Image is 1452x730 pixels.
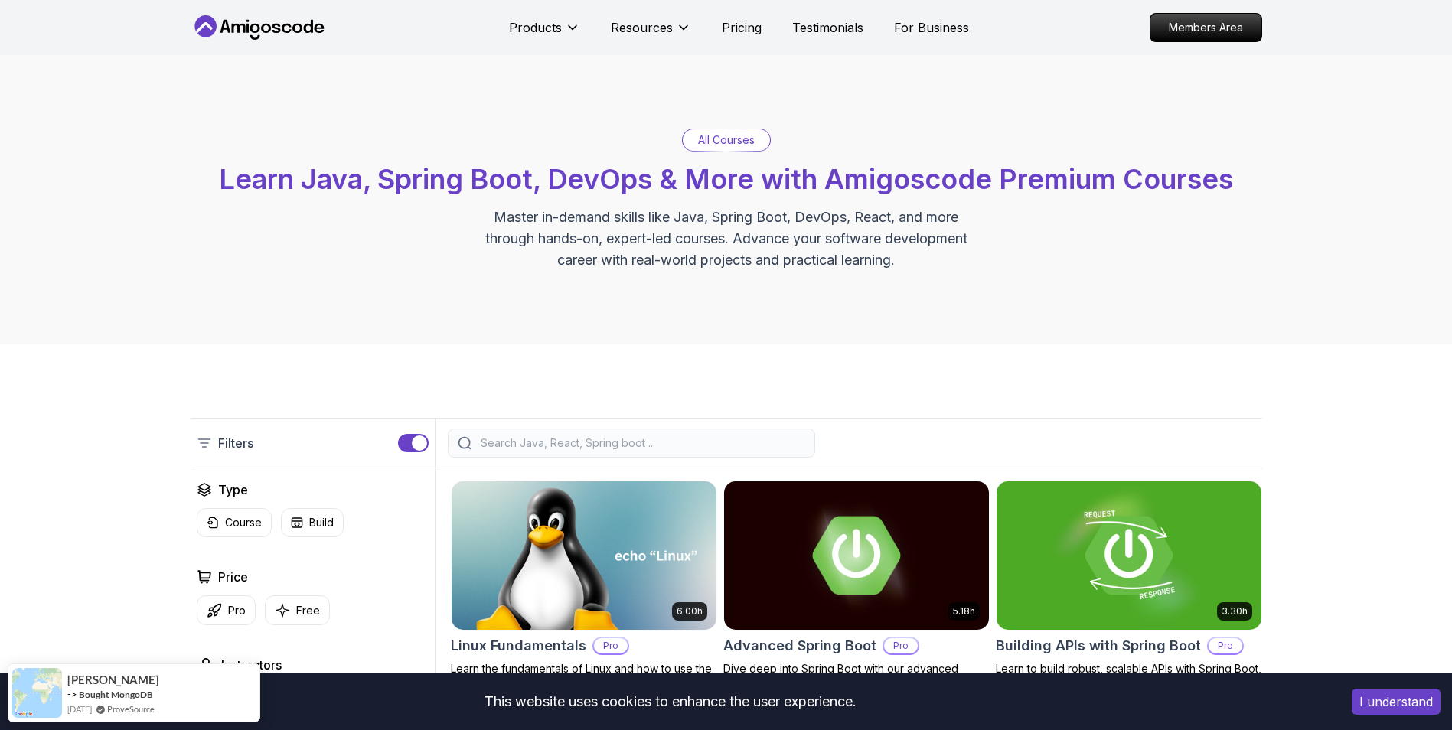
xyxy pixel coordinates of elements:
p: Pro [594,638,628,653]
a: Linux Fundamentals card6.00hLinux FundamentalsProLearn the fundamentals of Linux and how to use t... [451,481,717,692]
p: Learn to build robust, scalable APIs with Spring Boot, mastering REST principles, JSON handling, ... [996,661,1262,707]
a: Advanced Spring Boot card5.18hAdvanced Spring BootProDive deep into Spring Boot with our advanced... [723,481,990,707]
button: Pro [197,595,256,625]
a: Bought MongoDB [79,689,153,700]
p: Build [309,515,334,530]
a: ProveSource [107,702,155,715]
h2: Type [218,481,248,499]
button: Free [265,595,330,625]
input: Search Java, React, Spring boot ... [478,435,805,451]
p: All Courses [698,132,755,148]
button: Accept cookies [1352,689,1441,715]
h2: Instructors [221,656,282,674]
p: Master in-demand skills like Java, Spring Boot, DevOps, React, and more through hands-on, expert-... [469,207,984,271]
h2: Linux Fundamentals [451,635,586,657]
button: Resources [611,18,691,49]
h2: Advanced Spring Boot [723,635,876,657]
a: For Business [894,18,969,37]
p: Course [225,515,262,530]
p: Pro [884,638,918,653]
p: Products [509,18,562,37]
p: Dive deep into Spring Boot with our advanced course, designed to take your skills from intermedia... [723,661,990,707]
button: Build [281,508,344,537]
a: Testimonials [792,18,863,37]
p: 6.00h [677,605,703,618]
p: Free [296,603,320,618]
div: This website uses cookies to enhance the user experience. [11,685,1329,719]
span: -> [67,688,77,700]
p: Members Area [1150,14,1261,41]
img: provesource social proof notification image [12,668,62,718]
img: Advanced Spring Boot card [724,481,989,630]
span: [DATE] [67,702,92,715]
p: Pro [228,603,246,618]
p: 5.18h [953,605,975,618]
button: Products [509,18,580,49]
img: Building APIs with Spring Boot card [997,481,1261,630]
span: Learn Java, Spring Boot, DevOps & More with Amigoscode Premium Courses [219,162,1233,196]
img: Linux Fundamentals card [452,481,716,630]
button: Course [197,508,272,537]
h2: Price [218,568,248,586]
p: 3.30h [1222,605,1248,618]
span: [PERSON_NAME] [67,673,155,686]
p: Filters [218,434,253,452]
a: Building APIs with Spring Boot card3.30hBuilding APIs with Spring BootProLearn to build robust, s... [996,481,1262,707]
h2: Building APIs with Spring Boot [996,635,1201,657]
p: Pro [1209,638,1242,653]
p: Learn the fundamentals of Linux and how to use the command line [451,661,717,692]
p: Resources [611,18,673,37]
a: Members Area [1150,13,1262,42]
a: Pricing [722,18,762,37]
